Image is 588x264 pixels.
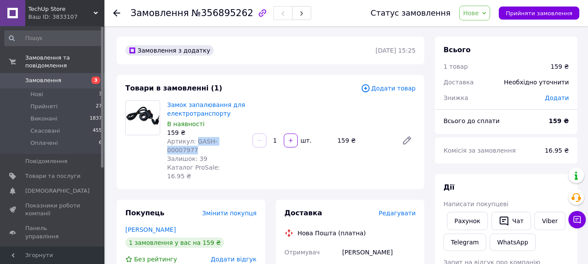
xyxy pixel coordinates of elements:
[463,10,479,17] span: Нове
[126,101,160,135] img: Замок запалювання для електротранспорту
[444,201,508,207] span: Написати покупцеві
[125,237,224,248] div: 1 замовлення у вас на 159 ₴
[125,45,214,56] div: Замовлення з додатку
[134,256,177,263] span: Без рейтингу
[398,132,416,149] a: Редагувати
[444,183,454,191] span: Дії
[192,8,253,18] span: №356895262
[91,77,100,84] span: 3
[167,120,205,127] span: В наявності
[285,209,323,217] span: Доставка
[568,211,586,228] button: Чат з покупцем
[202,210,257,217] span: Змінити покупця
[545,94,569,101] span: Додати
[96,103,102,110] span: 27
[491,212,531,230] button: Чат
[534,212,565,230] a: Viber
[371,9,451,17] div: Статус замовлення
[25,172,81,180] span: Товари та послуги
[90,115,102,123] span: 1837
[490,234,535,251] a: WhatsApp
[25,54,104,70] span: Замовлення та повідомлення
[131,8,189,18] span: Замовлення
[444,117,500,124] span: Всього до сплати
[125,84,222,92] span: Товари в замовленні (1)
[285,249,320,256] span: Отримувач
[444,147,516,154] span: Комісія за замовлення
[506,10,572,17] span: Прийняти замовлення
[299,136,312,145] div: шт.
[361,84,416,93] span: Додати товар
[444,79,474,86] span: Доставка
[444,94,468,101] span: Знижка
[499,7,579,20] button: Прийняти замовлення
[4,30,103,46] input: Пошук
[28,13,104,21] div: Ваш ID: 3833107
[211,256,256,263] span: Додати відгук
[125,209,165,217] span: Покупець
[167,164,220,180] span: Каталог ProSale: 16.95 ₴
[25,157,67,165] span: Повідомлення
[447,212,488,230] button: Рахунок
[379,210,416,217] span: Редагувати
[30,139,58,147] span: Оплачені
[334,134,395,147] div: 159 ₴
[25,202,81,217] span: Показники роботи компанії
[30,115,57,123] span: Виконані
[444,46,470,54] span: Всього
[296,229,368,237] div: Нова Пошта (платна)
[30,103,57,110] span: Прийняті
[167,138,217,154] span: Артикул: GASH-00007977
[113,9,120,17] div: Повернутися назад
[499,73,574,92] div: Необхідно уточнити
[25,77,61,84] span: Замовлення
[125,226,176,233] a: [PERSON_NAME]
[25,224,81,240] span: Панель управління
[376,47,416,54] time: [DATE] 15:25
[28,5,94,13] span: TechUp Store
[545,147,569,154] span: 16.95 ₴
[30,127,60,135] span: Скасовані
[30,90,43,98] span: Нові
[99,90,102,98] span: 3
[444,63,468,70] span: 1 товар
[167,155,207,162] span: Залишок: 39
[99,139,102,147] span: 6
[167,128,245,137] div: 159 ₴
[551,62,569,71] div: 159 ₴
[549,117,569,124] b: 159 ₴
[444,234,486,251] a: Telegram
[25,187,90,195] span: [DEMOGRAPHIC_DATA]
[93,127,102,135] span: 455
[340,244,417,260] div: [PERSON_NAME]
[167,101,245,117] a: Замок запалювання для електротранспорту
